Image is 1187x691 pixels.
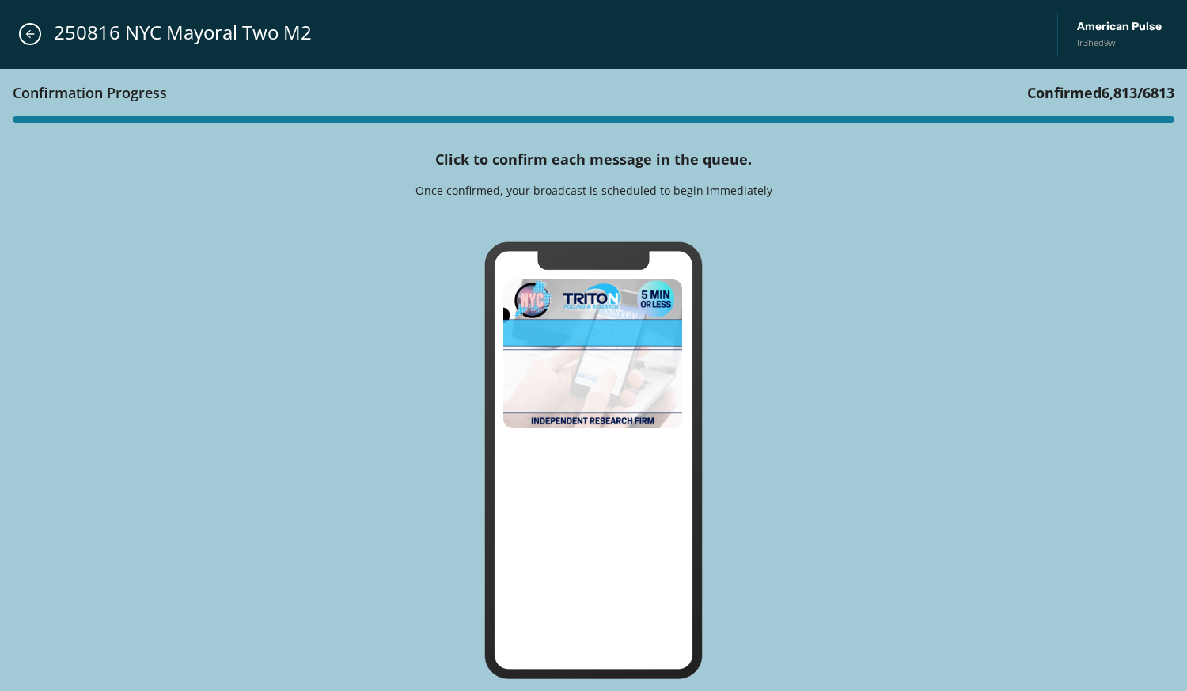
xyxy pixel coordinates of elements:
span: 6,813 [1102,83,1137,102]
h3: Confirmation Progress [13,82,167,104]
span: 250816 NYC Mayoral Two M2 [54,20,312,45]
span: lr3hed9w [1077,36,1162,50]
span: American Pulse [1077,19,1162,35]
h4: Click to confirm each message in the queue. [435,148,752,170]
p: Once confirmed, your broadcast is scheduled to begin immediately [415,183,772,199]
h3: Confirmed / 6813 [1027,82,1174,104]
img: 2025-06-28_193148_8474_php1sneEi-300x250-1725.png [503,279,682,428]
